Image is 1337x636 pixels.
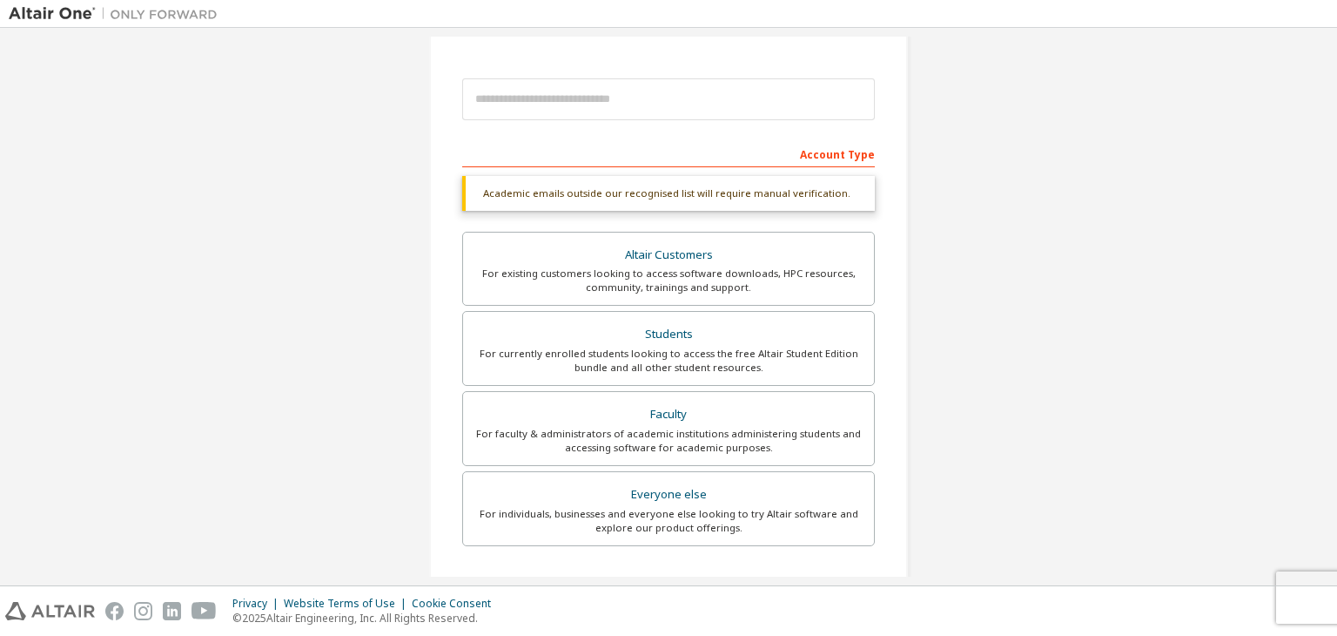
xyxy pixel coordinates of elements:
[474,243,863,267] div: Altair Customers
[462,139,875,167] div: Account Type
[474,267,863,294] div: For existing customers looking to access software downloads, HPC resources, community, trainings ...
[232,611,501,626] p: © 2025 Altair Engineering, Inc. All Rights Reserved.
[474,483,863,507] div: Everyone else
[232,597,284,611] div: Privacy
[105,602,124,620] img: facebook.svg
[462,572,875,600] div: Your Profile
[191,602,217,620] img: youtube.svg
[474,403,863,427] div: Faculty
[134,602,152,620] img: instagram.svg
[474,322,863,347] div: Students
[474,427,863,455] div: For faculty & administrators of academic institutions administering students and accessing softwa...
[462,176,875,211] div: Academic emails outside our recognised list will require manual verification.
[9,5,226,23] img: Altair One
[474,507,863,535] div: For individuals, businesses and everyone else looking to try Altair software and explore our prod...
[284,597,412,611] div: Website Terms of Use
[163,602,181,620] img: linkedin.svg
[412,597,501,611] div: Cookie Consent
[5,602,95,620] img: altair_logo.svg
[474,347,863,375] div: For currently enrolled students looking to access the free Altair Student Edition bundle and all ...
